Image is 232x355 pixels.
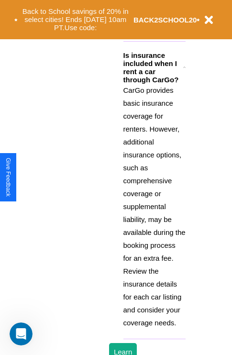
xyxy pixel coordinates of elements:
[123,51,183,84] h3: Is insurance included when I rent a car through CarGo?
[10,322,33,345] iframe: Intercom live chat
[133,16,197,24] b: BACK2SCHOOL20
[18,5,133,34] button: Back to School savings of 20% in select cities! Ends [DATE] 10am PT.Use code:
[5,158,11,197] div: Give Feedback
[123,84,186,329] p: CarGo provides basic insurance coverage for renters. However, additional insurance options, such ...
